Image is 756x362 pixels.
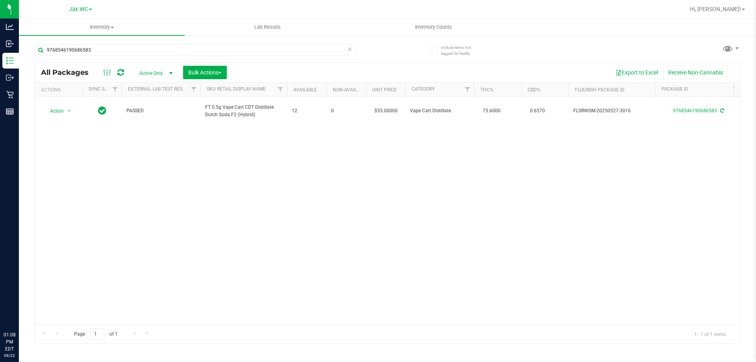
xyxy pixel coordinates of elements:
a: THC% [480,87,493,93]
inline-svg: Reports [6,108,14,115]
a: Category [411,86,435,92]
a: Available [293,87,317,93]
a: Filter [109,83,122,96]
span: $55.00000 [371,105,402,117]
span: All Packages [41,68,96,77]
p: 08/22 [4,353,15,358]
button: Receive Non-Cannabis [663,66,728,79]
span: 75.6000 [479,105,504,117]
a: Filter [729,83,742,96]
a: Flourish Package ID [575,87,624,93]
div: Actions [41,87,79,93]
span: Action [43,106,64,117]
a: Filter [274,83,287,96]
span: Bulk Actions [188,69,222,76]
input: Search Package ID, Item Name, SKU, Lot or Part Number... [35,44,356,56]
span: Clear [347,44,352,54]
span: In Sync [98,105,106,116]
span: 0 [331,107,361,115]
span: Hi, [PERSON_NAME]! [690,6,741,12]
span: Lab Results [244,24,291,31]
span: Vape Cart Distillate [410,107,469,115]
input: 1 [90,328,104,340]
span: Jax WC [69,6,88,13]
a: Inventory Counts [350,19,516,35]
a: Sku Retail Display Name [207,86,266,92]
p: 01:08 PM EDT [4,331,15,353]
a: External Lab Test Result [128,86,190,92]
a: CBD% [528,87,540,93]
span: 12 [292,107,322,115]
a: Unit Price [372,87,397,93]
span: Page of 1 [67,328,124,340]
span: 0.6570 [526,105,549,117]
span: FT 0.5g Vape Cart CDT Distillate Dutch Soda F2 (Hybrid) [205,104,282,119]
a: Filter [461,83,474,96]
span: FLSRWGM-20250527-3016 [573,107,650,115]
inline-svg: Retail [6,91,14,98]
span: PASSED [126,107,196,115]
iframe: Resource center [8,299,31,323]
span: Include items not tagged for facility [441,45,480,56]
a: Filter [187,83,200,96]
span: Inventory Counts [404,24,463,31]
span: 1 - 1 of 1 items [688,328,732,340]
a: Inventory [19,19,185,35]
a: Non-Available [333,87,368,93]
a: Lab Results [185,19,350,35]
button: Bulk Actions [183,66,227,79]
span: Sync from Compliance System [719,108,724,113]
span: Inventory [19,24,185,31]
inline-svg: Inbound [6,40,14,48]
span: select [65,106,74,117]
a: Sync Status [89,86,119,92]
a: Package ID [661,86,688,92]
inline-svg: Outbound [6,74,14,82]
button: Export to Excel [610,66,663,79]
inline-svg: Inventory [6,57,14,65]
inline-svg: Analytics [6,23,14,31]
a: 9768546190686583 [673,108,717,113]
